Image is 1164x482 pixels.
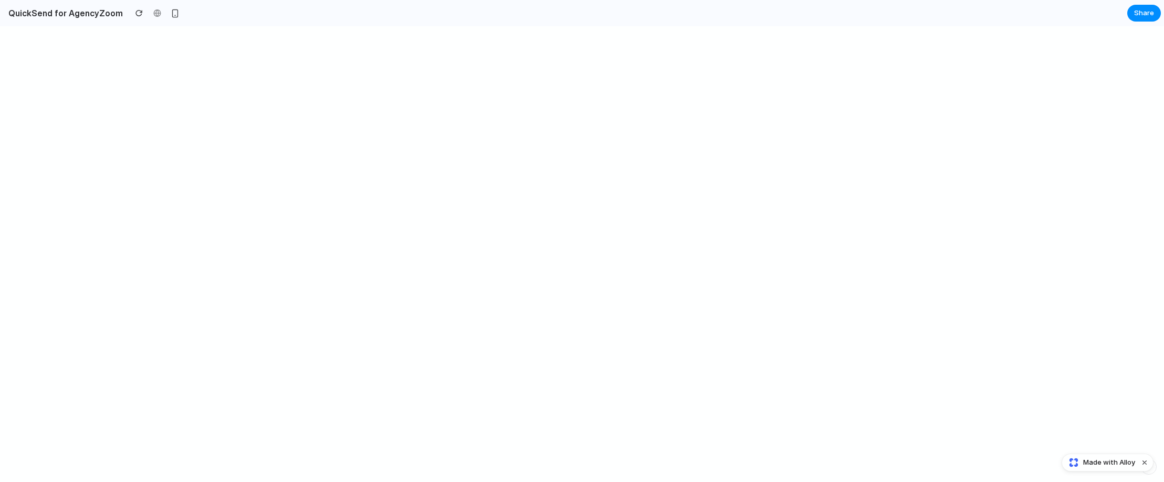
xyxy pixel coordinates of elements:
a: Made with Alloy [1062,457,1136,468]
button: Dismiss watermark [1138,456,1151,469]
span: Share [1134,8,1154,18]
button: Share [1127,5,1161,22]
h2: QuickSend for AgencyZoom [4,7,123,19]
span: Made with Alloy [1083,457,1135,468]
